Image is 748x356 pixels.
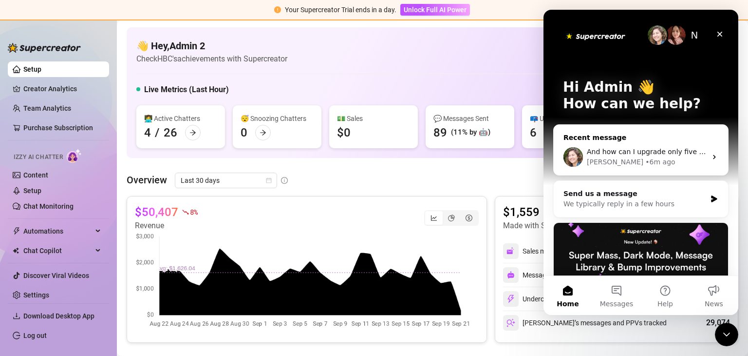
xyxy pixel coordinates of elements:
[23,202,74,210] a: Chat Monitoring
[503,315,667,331] div: [PERSON_NAME]’s messages and PPVs tracked
[433,113,506,124] div: 💬 Messages Sent
[23,104,71,112] a: Team Analytics
[23,312,94,320] span: Download Desktop App
[266,178,272,183] span: calendar
[23,171,48,179] a: Content
[181,173,271,188] span: Last 30 days
[260,129,266,136] span: arrow-right
[20,189,163,199] div: We typically reply in a few hours
[10,213,185,347] div: Super Mass, Dark Mode, Message Library & Bump Improvements
[430,215,437,221] span: line-chart
[274,6,281,13] span: exclamation-circle
[503,204,647,220] article: $1,559
[135,204,178,220] article: $50,407
[13,247,19,254] img: Chat Copilot
[10,171,185,208] div: Send us a messageWe typically reply in a few hours
[10,213,185,281] img: Super Mass, Dark Mode, Message Library & Bump Improvements
[503,220,636,232] article: Made with Superpowers in last 30 days
[168,16,185,33] div: Close
[114,291,130,297] span: Help
[135,220,197,232] article: Revenue
[144,84,229,96] h5: Live Metrics (Last Hour)
[43,147,100,158] div: [PERSON_NAME]
[146,266,195,305] button: News
[136,53,287,65] article: Check HBC's achievements with Supercreator
[20,179,163,189] div: Send us a message
[400,4,470,16] button: Unlock Full AI Power
[530,113,603,124] div: 📪 Unread Messages
[285,6,396,14] span: Your Supercreator Trial ends in a day.
[136,39,287,53] h4: 👋 Hey, Admin 2
[507,271,515,279] img: svg%3e
[23,243,93,258] span: Chat Copilot
[337,113,410,124] div: 💵 Sales
[67,149,82,163] img: AI Chatter
[424,210,479,226] div: segmented control
[451,127,490,138] div: (11% by 🤖)
[506,318,515,327] img: svg%3e
[127,173,167,187] article: Overview
[144,113,217,124] div: 👩‍💻 Active Chatters
[715,323,738,346] iframe: Intercom live chat
[23,332,47,339] a: Log out
[530,125,537,140] div: 6
[182,209,189,216] span: fall
[337,125,351,140] div: $0
[13,227,20,235] span: thunderbolt
[161,291,180,297] span: News
[97,266,146,305] button: Help
[43,138,323,146] span: And how can I upgrade only five accounts if the other accounts also get included?
[506,247,515,256] img: svg%3e
[56,291,90,297] span: Messages
[23,223,93,239] span: Automations
[466,215,472,221] span: dollar-circle
[400,6,470,14] a: Unlock Full AI Power
[433,125,447,140] div: 89
[506,295,515,303] img: svg%3e
[241,113,314,124] div: 😴 Snoozing Chatters
[503,267,631,283] div: Messages sent by automations & AI
[241,125,247,140] div: 0
[23,187,41,195] a: Setup
[404,6,467,14] span: Unlock Full AI Power
[49,266,97,305] button: Messages
[23,65,41,73] a: Setup
[14,153,63,162] span: Izzy AI Chatter
[543,10,738,315] iframe: Intercom live chat
[281,177,288,184] span: info-circle
[23,120,101,136] a: Purchase Subscription
[13,312,20,320] span: download
[23,291,49,299] a: Settings
[164,125,177,140] div: 26
[144,125,151,140] div: 4
[23,81,101,97] a: Creator Analytics
[23,272,89,279] a: Discover Viral Videos
[503,291,641,307] div: Undercharges Prevented by PriceGuard
[8,43,81,53] img: logo-BBDzfeDw.svg
[706,317,730,329] div: 29,074
[523,246,635,257] div: Sales made with AI & Automations
[13,291,35,297] span: Home
[448,215,455,221] span: pie-chart
[190,207,197,217] span: 8 %
[189,129,196,136] span: arrow-right
[102,147,131,158] div: • 6m ago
